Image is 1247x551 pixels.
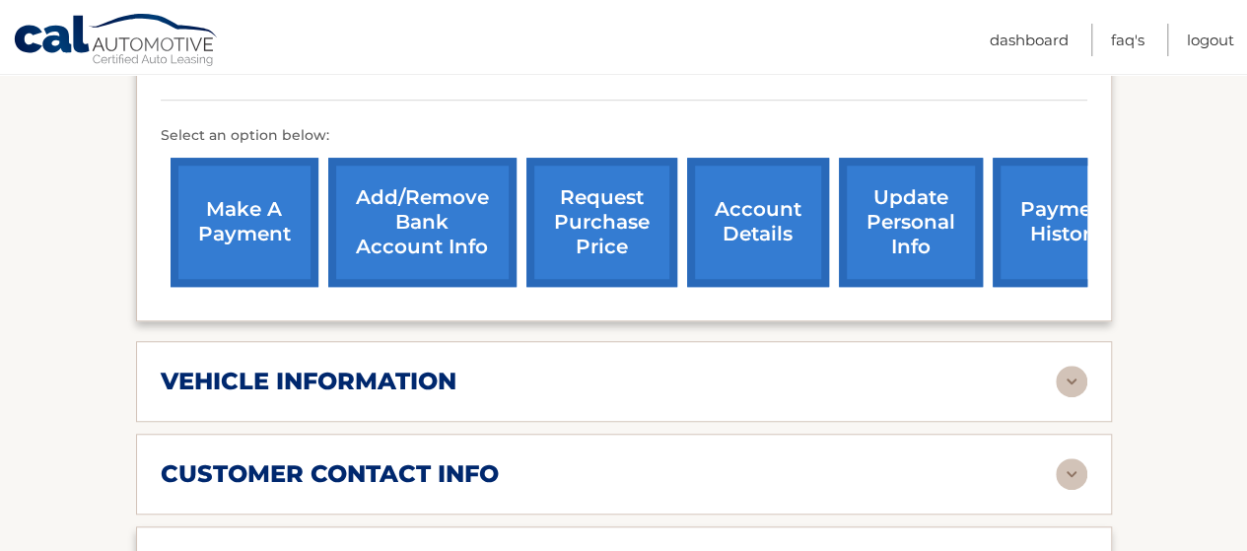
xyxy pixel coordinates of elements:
[1111,24,1144,56] a: FAQ's
[13,13,220,70] a: Cal Automotive
[161,124,1087,148] p: Select an option below:
[990,24,1069,56] a: Dashboard
[161,459,499,489] h2: customer contact info
[993,158,1141,287] a: payment history
[328,158,517,287] a: Add/Remove bank account info
[1056,458,1087,490] img: accordion-rest.svg
[171,158,318,287] a: make a payment
[526,158,677,287] a: request purchase price
[1187,24,1234,56] a: Logout
[687,158,829,287] a: account details
[161,367,456,396] h2: vehicle information
[839,158,983,287] a: update personal info
[1056,366,1087,397] img: accordion-rest.svg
